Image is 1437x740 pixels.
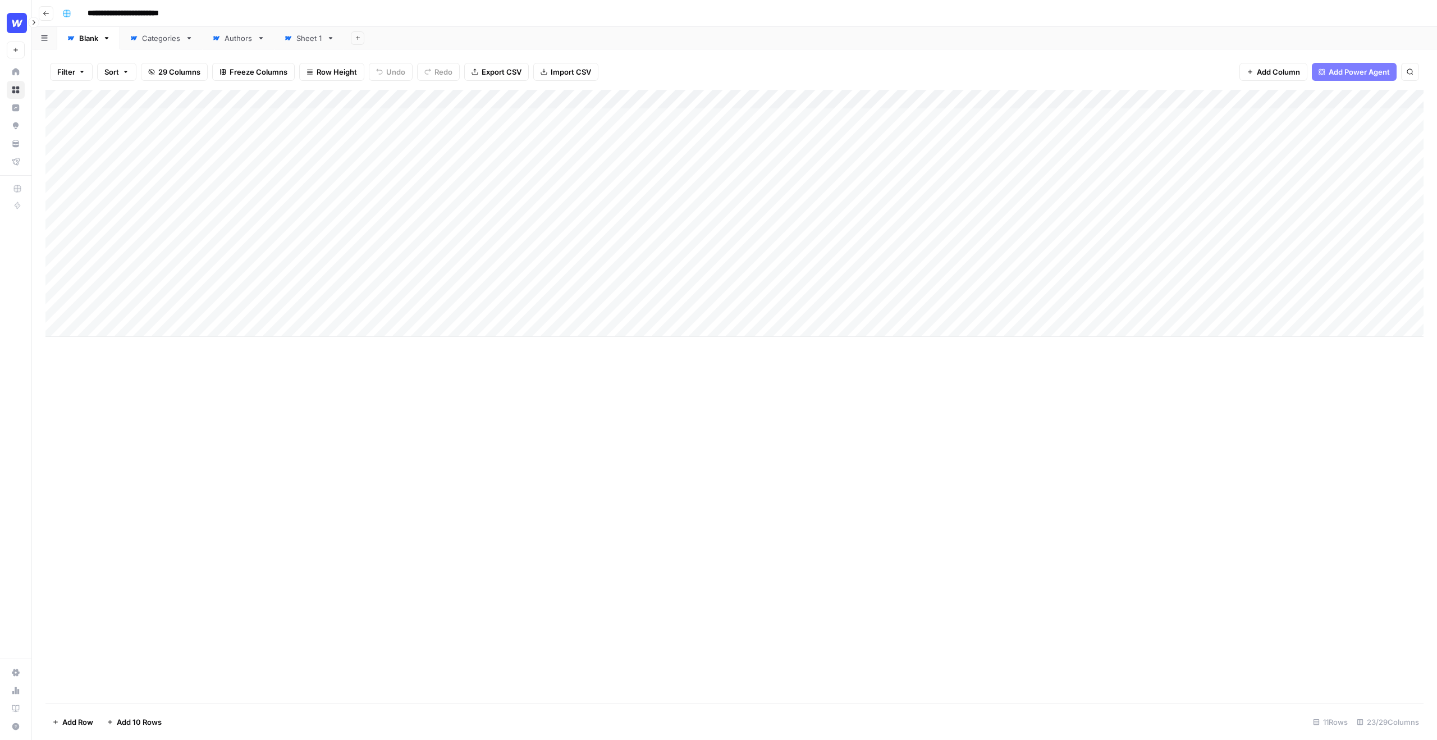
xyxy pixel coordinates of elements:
a: Usage [7,682,25,700]
button: Add Row [45,713,100,731]
button: Filter [50,63,93,81]
button: Add 10 Rows [100,713,168,731]
a: Settings [7,664,25,682]
button: Export CSV [464,63,529,81]
span: Sort [104,66,119,77]
button: Add Power Agent [1312,63,1397,81]
a: Your Data [7,135,25,153]
button: Sort [97,63,136,81]
span: Import CSV [551,66,591,77]
img: Webflow Logo [7,13,27,33]
span: Filter [57,66,75,77]
a: Opportunities [7,117,25,135]
a: Flightpath [7,153,25,171]
button: 29 Columns [141,63,208,81]
a: Insights [7,99,25,117]
a: Categories [120,27,203,49]
a: Learning Hub [7,700,25,718]
div: Blank [79,33,98,44]
span: 29 Columns [158,66,200,77]
button: Freeze Columns [212,63,295,81]
div: Categories [142,33,181,44]
div: Sheet 1 [296,33,322,44]
span: Freeze Columns [230,66,287,77]
button: Import CSV [533,63,598,81]
span: Add Power Agent [1329,66,1390,77]
div: 23/29 Columns [1352,713,1424,731]
span: Row Height [317,66,357,77]
span: Add 10 Rows [117,716,162,728]
span: Add Column [1257,66,1300,77]
a: Sheet 1 [274,27,344,49]
span: Add Row [62,716,93,728]
span: Export CSV [482,66,521,77]
button: Row Height [299,63,364,81]
div: Authors [225,33,253,44]
div: 11 Rows [1308,713,1352,731]
button: Workspace: Webflow [7,9,25,37]
a: Blank [57,27,120,49]
a: Browse [7,81,25,99]
a: Authors [203,27,274,49]
button: Redo [417,63,460,81]
button: Add Column [1239,63,1307,81]
button: Help + Support [7,718,25,736]
span: Undo [386,66,405,77]
span: Redo [434,66,452,77]
a: Home [7,63,25,81]
button: Undo [369,63,413,81]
